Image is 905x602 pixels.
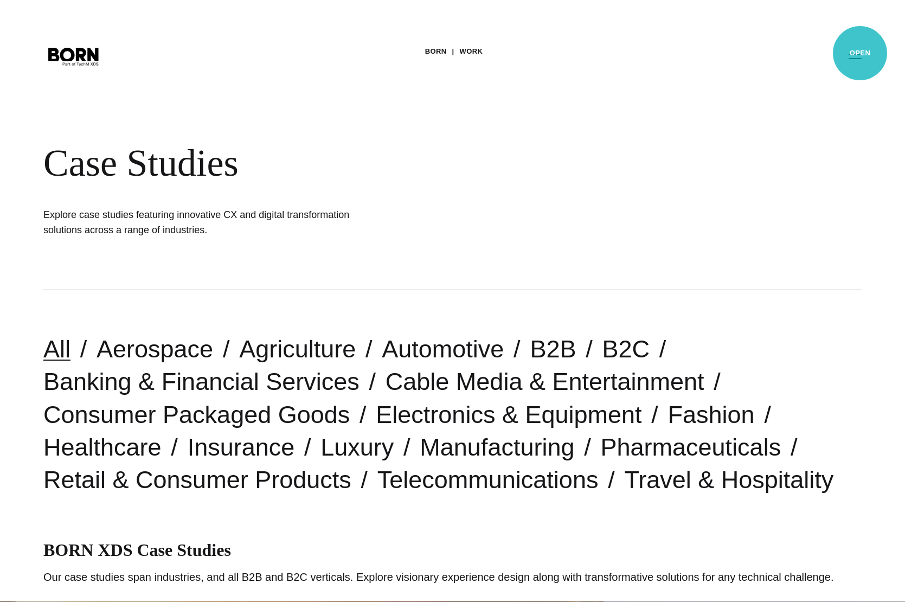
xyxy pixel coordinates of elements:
[377,466,599,494] a: Telecommunications
[239,335,356,363] a: Agriculture
[530,335,576,363] a: B2B
[43,466,351,494] a: Retail & Consumer Products
[320,433,394,461] a: Luxury
[97,335,213,363] a: Aerospace
[624,466,833,494] a: Travel & Hospitality
[668,401,755,428] a: Fashion
[386,368,704,395] a: Cable Media & Entertainment
[382,335,504,363] a: Automotive
[188,433,295,461] a: Insurance
[43,569,862,585] p: Our case studies span industries, and all B2B and B2C verticals. Explore visionary experience des...
[43,207,369,238] h1: Explore case studies featuring innovative CX and digital transformation solutions across a range ...
[602,335,650,363] a: B2C
[43,368,360,395] a: Banking & Financial Services
[601,433,781,461] a: Pharmaceuticals
[425,43,447,60] a: BORN
[376,401,641,428] a: Electronics & Equipment
[43,401,350,428] a: Consumer Packaged Goods
[842,44,868,67] button: Open
[43,141,662,185] div: Case Studies
[460,43,483,60] a: Work
[43,335,70,363] a: All
[43,433,162,461] a: Healthcare
[43,540,862,560] h1: BORN XDS Case Studies
[420,433,574,461] a: Manufacturing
